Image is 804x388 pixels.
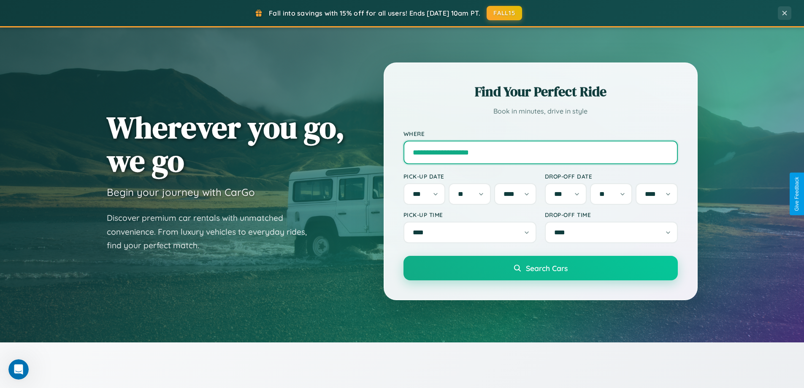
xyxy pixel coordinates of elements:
[403,256,678,280] button: Search Cars
[526,263,568,273] span: Search Cars
[545,211,678,218] label: Drop-off Time
[403,105,678,117] p: Book in minutes, drive in style
[794,177,800,211] div: Give Feedback
[403,130,678,137] label: Where
[403,173,536,180] label: Pick-up Date
[403,211,536,218] label: Pick-up Time
[107,211,318,252] p: Discover premium car rentals with unmatched convenience. From luxury vehicles to everyday rides, ...
[487,6,522,20] button: FALL15
[107,186,255,198] h3: Begin your journey with CarGo
[269,9,480,17] span: Fall into savings with 15% off for all users! Ends [DATE] 10am PT.
[403,82,678,101] h2: Find Your Perfect Ride
[545,173,678,180] label: Drop-off Date
[8,359,29,380] iframe: Intercom live chat
[107,111,345,177] h1: Wherever you go, we go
